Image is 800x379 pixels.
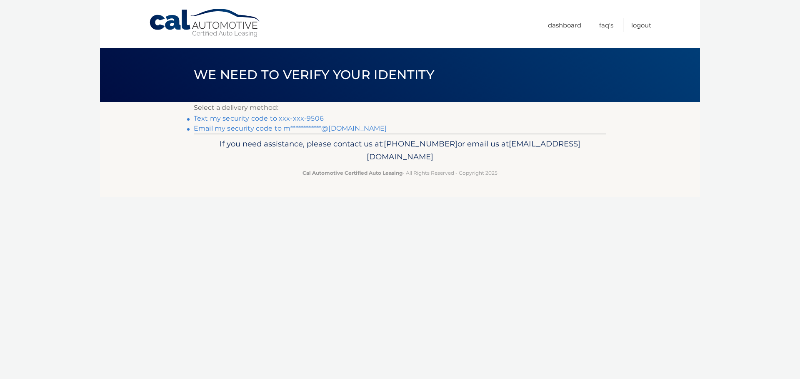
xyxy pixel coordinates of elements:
span: We need to verify your identity [194,67,434,82]
a: Dashboard [548,18,581,32]
a: Cal Automotive [149,8,261,38]
p: If you need assistance, please contact us at: or email us at [199,137,601,164]
p: - All Rights Reserved - Copyright 2025 [199,168,601,177]
a: FAQ's [599,18,613,32]
span: [PHONE_NUMBER] [384,139,457,149]
a: Text my security code to xxx-xxx-9506 [194,114,324,122]
strong: Cal Automotive Certified Auto Leasing [302,170,402,176]
a: Logout [631,18,651,32]
p: Select a delivery method: [194,102,606,114]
